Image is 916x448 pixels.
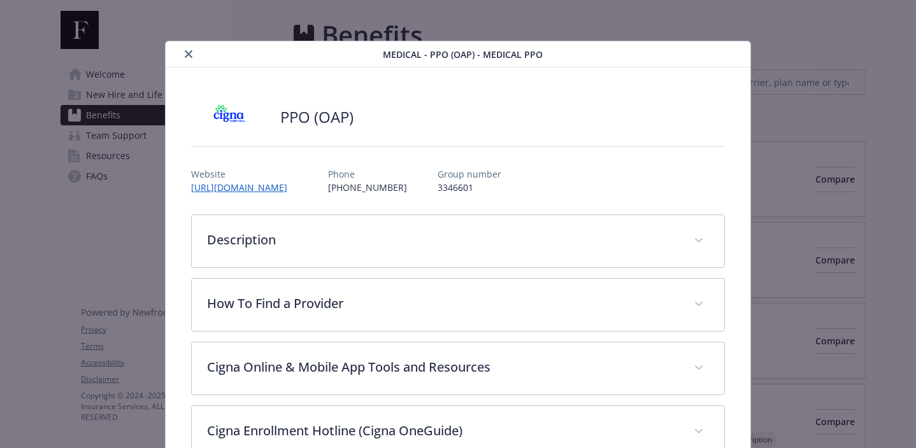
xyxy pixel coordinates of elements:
p: [PHONE_NUMBER] [328,181,407,194]
span: Medical - PPO (OAP) - Medical PPO [383,48,543,61]
p: 3346601 [438,181,501,194]
div: Description [192,215,724,267]
img: CIGNA [191,98,268,136]
div: Cigna Online & Mobile App Tools and Resources [192,342,724,395]
p: Group number [438,167,501,181]
p: Cigna Online & Mobile App Tools and Resources [207,358,678,377]
p: Description [207,230,678,249]
p: Website [191,167,297,181]
button: close [181,46,196,62]
p: How To Find a Provider [207,294,678,313]
div: How To Find a Provider [192,279,724,331]
p: Phone [328,167,407,181]
p: Cigna Enrollment Hotline (Cigna OneGuide) [207,421,678,440]
h2: PPO (OAP) [280,106,354,128]
a: [URL][DOMAIN_NAME] [191,181,297,193]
